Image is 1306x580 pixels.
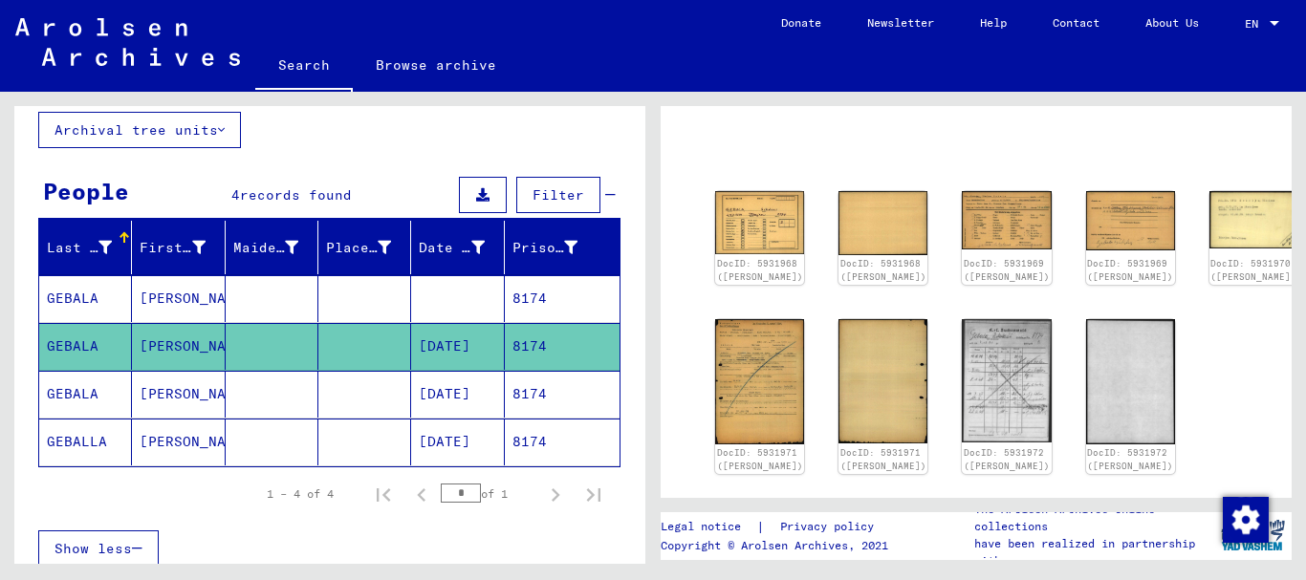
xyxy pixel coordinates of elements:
[132,419,225,465] mat-cell: [PERSON_NAME]
[505,275,620,322] mat-cell: 8174
[838,191,927,255] img: 002.jpg
[326,238,391,258] div: Place of Birth
[15,18,240,66] img: Arolsen_neg.svg
[715,319,804,444] img: 001.jpg
[661,517,897,537] div: |
[661,537,897,554] p: Copyright © Arolsen Archives, 2021
[505,371,620,418] mat-cell: 8174
[1087,258,1173,282] a: DocID: 5931969 ([PERSON_NAME])
[505,323,620,370] mat-cell: 8174
[512,232,601,263] div: Prisoner #
[39,275,132,322] mat-cell: GEBALA
[1223,497,1269,543] img: Change consent
[38,530,159,567] button: Show less
[411,221,504,274] mat-header-cell: Date of Birth
[47,232,136,263] div: Last Name
[140,232,229,263] div: First Name
[964,258,1050,282] a: DocID: 5931969 ([PERSON_NAME])
[132,323,225,370] mat-cell: [PERSON_NAME]
[765,517,897,537] a: Privacy policy
[226,221,318,274] mat-header-cell: Maiden Name
[353,42,519,88] a: Browse archive
[838,319,927,444] img: 002.jpg
[1087,447,1173,471] a: DocID: 5931972 ([PERSON_NAME])
[39,371,132,418] mat-cell: GEBALA
[419,232,508,263] div: Date of Birth
[512,238,577,258] div: Prisoner #
[840,258,926,282] a: DocID: 5931968 ([PERSON_NAME])
[38,112,241,148] button: Archival tree units
[39,323,132,370] mat-cell: GEBALA
[1086,319,1175,445] img: 002.jpg
[964,447,1050,471] a: DocID: 5931972 ([PERSON_NAME])
[364,475,403,513] button: First page
[1209,191,1298,247] img: 001.jpg
[715,191,804,254] img: 001.jpg
[974,501,1213,535] p: The Arolsen Archives online collections
[267,485,334,503] div: 1 – 4 of 4
[240,186,352,204] span: records found
[39,419,132,465] mat-cell: GEBALLA
[54,540,132,557] span: Show less
[132,221,225,274] mat-header-cell: First Name
[411,419,504,465] mat-cell: [DATE]
[140,238,205,258] div: First Name
[411,371,504,418] mat-cell: [DATE]
[974,535,1213,569] p: have been realized in partnership with
[43,174,129,208] div: People
[717,447,803,471] a: DocID: 5931971 ([PERSON_NAME])
[419,238,484,258] div: Date of Birth
[132,275,225,322] mat-cell: [PERSON_NAME]
[132,371,225,418] mat-cell: [PERSON_NAME]
[1245,17,1266,31] span: EN
[403,475,441,513] button: Previous page
[411,323,504,370] mat-cell: [DATE]
[575,475,613,513] button: Last page
[661,517,756,537] a: Legal notice
[233,238,298,258] div: Maiden Name
[516,177,600,213] button: Filter
[962,191,1051,249] img: 001.jpg
[1217,511,1289,559] img: yv_logo.png
[1086,191,1175,249] img: 002.jpg
[231,186,240,204] span: 4
[318,221,411,274] mat-header-cell: Place of Birth
[441,484,536,503] div: of 1
[717,258,803,282] a: DocID: 5931968 ([PERSON_NAME])
[233,232,322,263] div: Maiden Name
[533,186,584,204] span: Filter
[840,447,926,471] a: DocID: 5931971 ([PERSON_NAME])
[536,475,575,513] button: Next page
[326,232,415,263] div: Place of Birth
[962,319,1051,442] img: 001.jpg
[505,419,620,465] mat-cell: 8174
[1210,258,1296,282] a: DocID: 5931970 ([PERSON_NAME])
[39,221,132,274] mat-header-cell: Last Name
[505,221,620,274] mat-header-cell: Prisoner #
[255,42,353,92] a: Search
[47,238,112,258] div: Last Name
